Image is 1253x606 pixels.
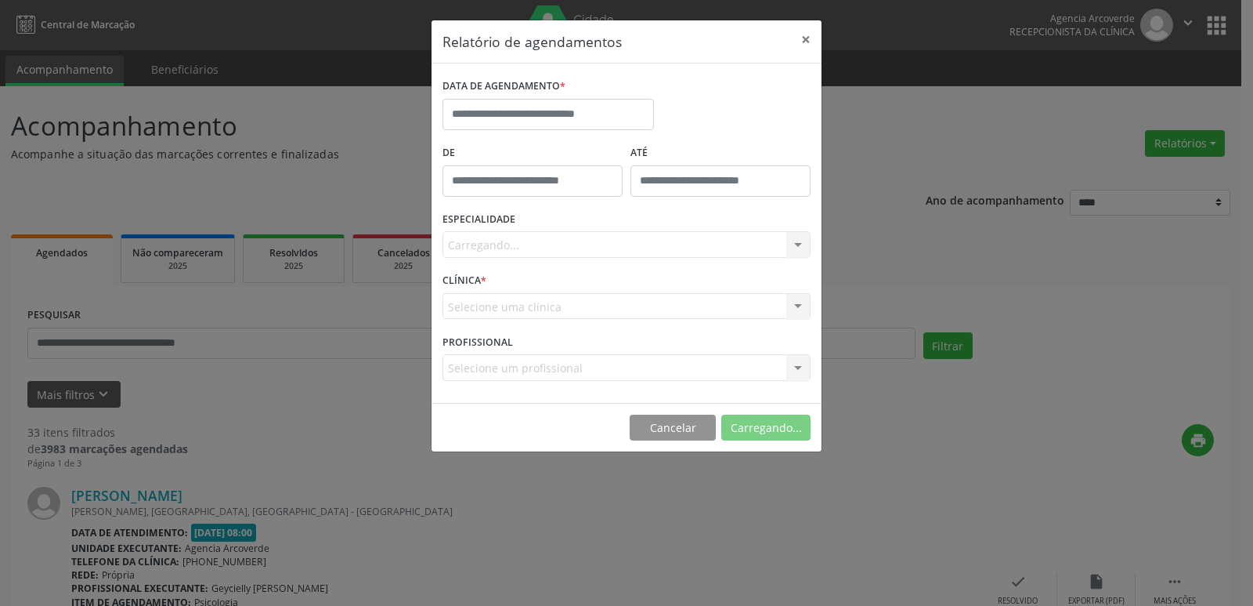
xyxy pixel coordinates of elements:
h5: Relatório de agendamentos [442,31,622,52]
label: ESPECIALIDADE [442,208,515,232]
label: CLÍNICA [442,269,486,293]
button: Carregando... [721,415,811,441]
label: ATÉ [630,141,811,165]
label: PROFISSIONAL [442,330,513,354]
button: Close [790,20,821,59]
button: Cancelar [630,415,716,441]
label: DATA DE AGENDAMENTO [442,74,565,99]
label: De [442,141,623,165]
